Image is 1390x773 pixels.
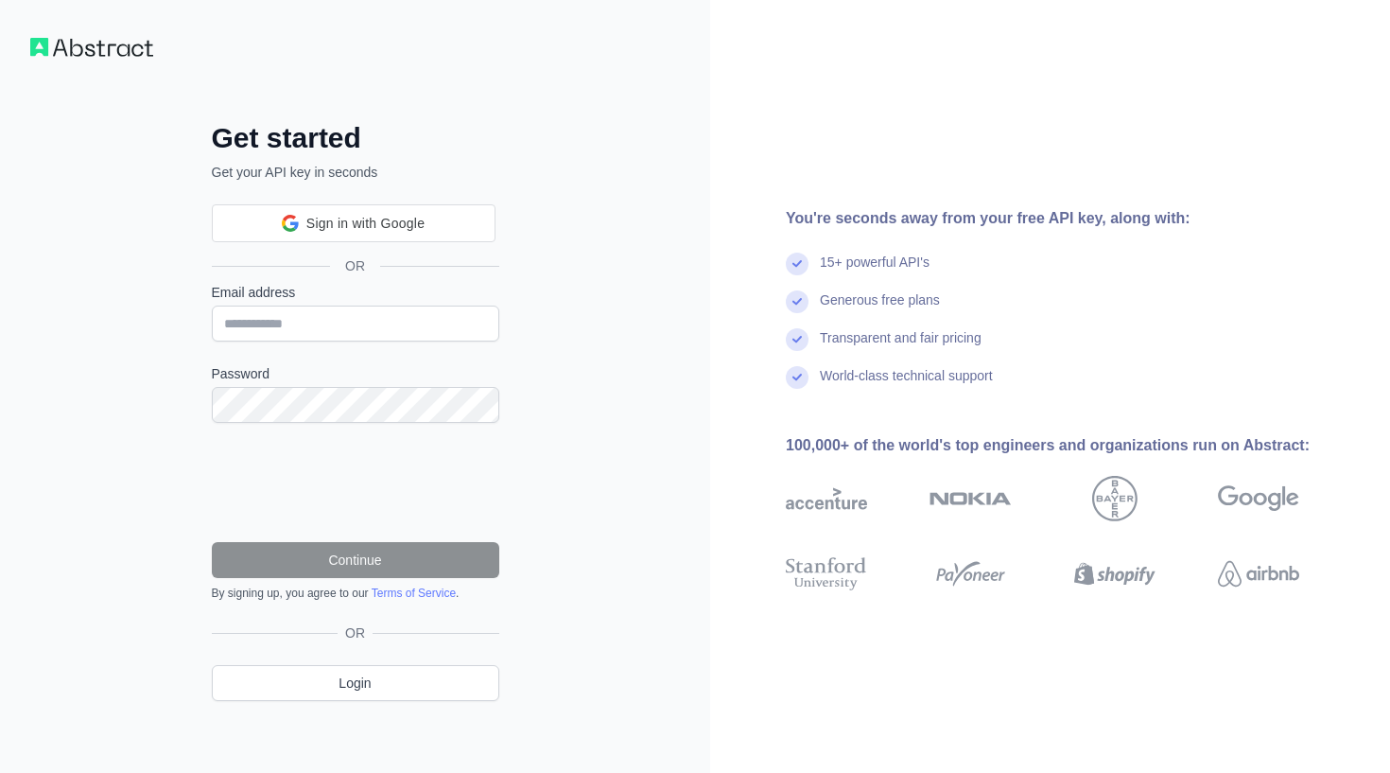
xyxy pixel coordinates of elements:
[786,328,808,351] img: check mark
[212,542,499,578] button: Continue
[786,207,1360,230] div: You're seconds away from your free API key, along with:
[930,553,1011,594] img: payoneer
[338,624,373,642] span: OR
[786,476,867,521] img: accenture
[212,163,499,182] p: Get your API key in seconds
[372,587,456,600] a: Terms of Service
[786,366,808,389] img: check mark
[1074,553,1155,594] img: shopify
[212,364,499,383] label: Password
[786,434,1360,457] div: 100,000+ of the world's top engineers and organizations run on Abstract:
[330,256,380,275] span: OR
[786,253,808,275] img: check mark
[786,290,808,313] img: check mark
[212,283,499,302] label: Email address
[930,476,1011,521] img: nokia
[820,366,993,404] div: World-class technical support
[306,214,425,234] span: Sign in with Google
[212,204,495,242] div: Sign in with Google
[820,253,930,290] div: 15+ powerful API's
[820,328,982,366] div: Transparent and fair pricing
[212,446,499,519] iframe: reCAPTCHA
[212,121,499,155] h2: Get started
[30,38,153,57] img: Workflow
[820,290,940,328] div: Generous free plans
[212,586,499,601] div: By signing up, you agree to our .
[1218,553,1299,594] img: airbnb
[1092,476,1138,521] img: bayer
[1218,476,1299,521] img: google
[786,553,867,594] img: stanford university
[212,665,499,701] a: Login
